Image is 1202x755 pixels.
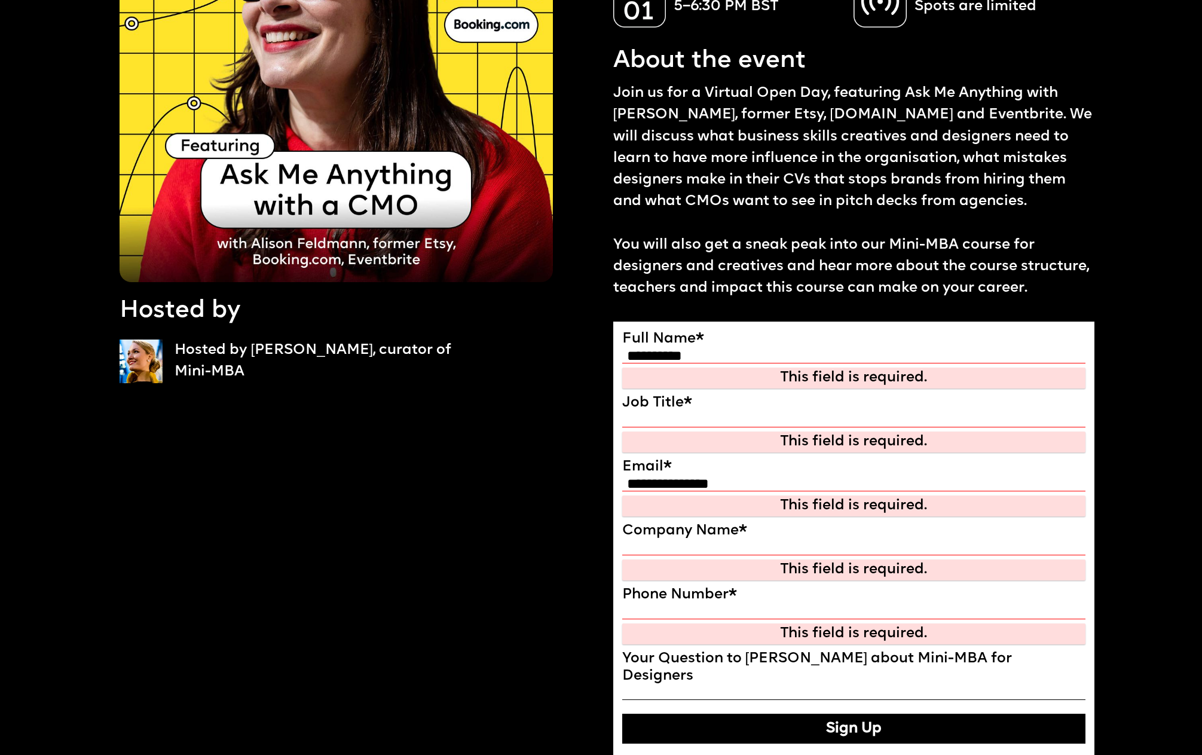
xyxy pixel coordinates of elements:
p: Hosted by [120,294,240,328]
div: This field is required. [626,369,1082,387]
div: This field is required. [626,625,1082,643]
label: Your Question to [PERSON_NAME] about Mini-MBA for Designers [622,650,1086,685]
div: This field is required. [626,561,1082,579]
div: This field is required. [626,433,1082,451]
label: Phone Number [622,586,1086,604]
p: About the event [613,44,806,78]
div: This field is required. [626,497,1082,515]
label: Company Name [622,522,1086,540]
button: Sign Up [622,714,1086,744]
label: Full Name [622,331,1086,348]
p: Join us for a Virtual Open Day, featuring Ask Me Anything with [PERSON_NAME], former Etsy, [DOMAI... [613,82,1095,299]
label: Email [622,458,1086,476]
label: Job Title [622,395,1086,412]
p: Hosted by [PERSON_NAME], curator of Mini-MBA [175,340,473,383]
